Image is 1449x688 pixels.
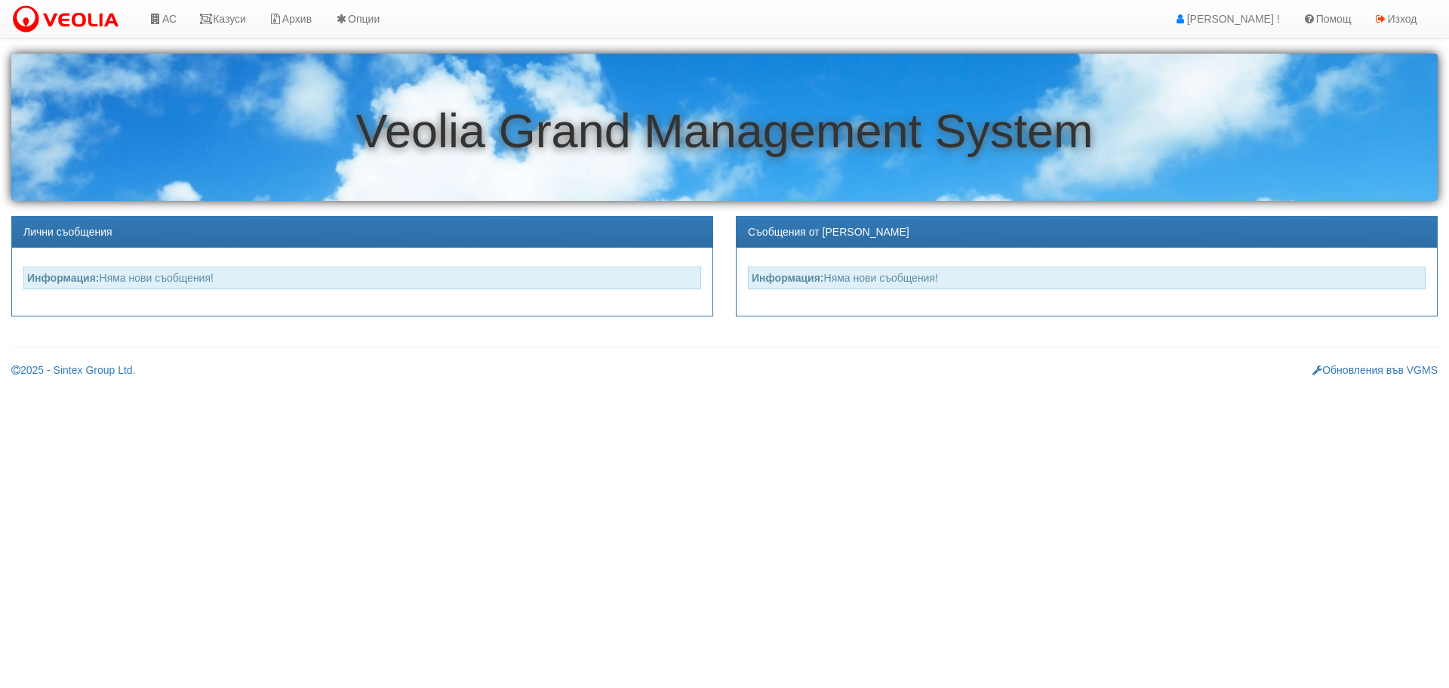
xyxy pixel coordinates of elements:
img: VeoliaLogo.png [11,4,126,35]
strong: Информация: [27,272,100,284]
div: Няма нови съобщения! [23,267,701,289]
h1: Veolia Grand Management System [11,105,1438,157]
a: Обновления във VGMS [1312,364,1438,376]
div: Няма нови съобщения! [748,267,1426,289]
div: Лични съобщения [12,217,712,248]
strong: Информация: [752,272,824,284]
div: Съобщения от [PERSON_NAME] [737,217,1437,248]
a: 2025 - Sintex Group Ltd. [11,364,136,376]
